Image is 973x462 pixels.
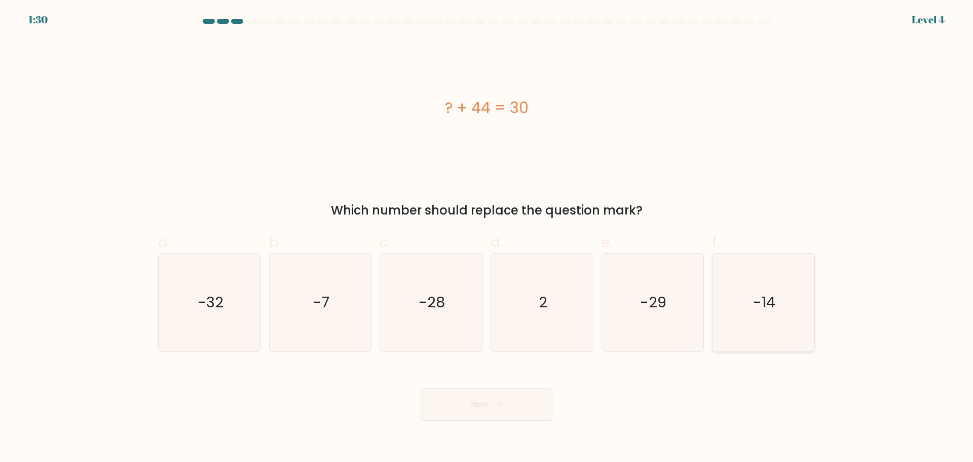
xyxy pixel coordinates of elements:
span: c. [380,232,391,252]
text: -7 [313,292,329,312]
span: b. [269,232,281,252]
div: Which number should replace the question mark? [164,201,809,220]
text: -28 [419,292,445,312]
text: 2 [539,292,547,312]
div: ? + 44 = 30 [158,96,815,119]
div: Level 4 [912,12,945,27]
span: d. [491,232,503,252]
span: f. [712,232,719,252]
button: Next [421,388,552,421]
text: -29 [641,292,667,312]
text: -32 [198,292,223,312]
div: 1:30 [28,12,48,27]
span: a. [158,232,170,252]
text: -14 [754,292,776,312]
span: e. [602,232,613,252]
